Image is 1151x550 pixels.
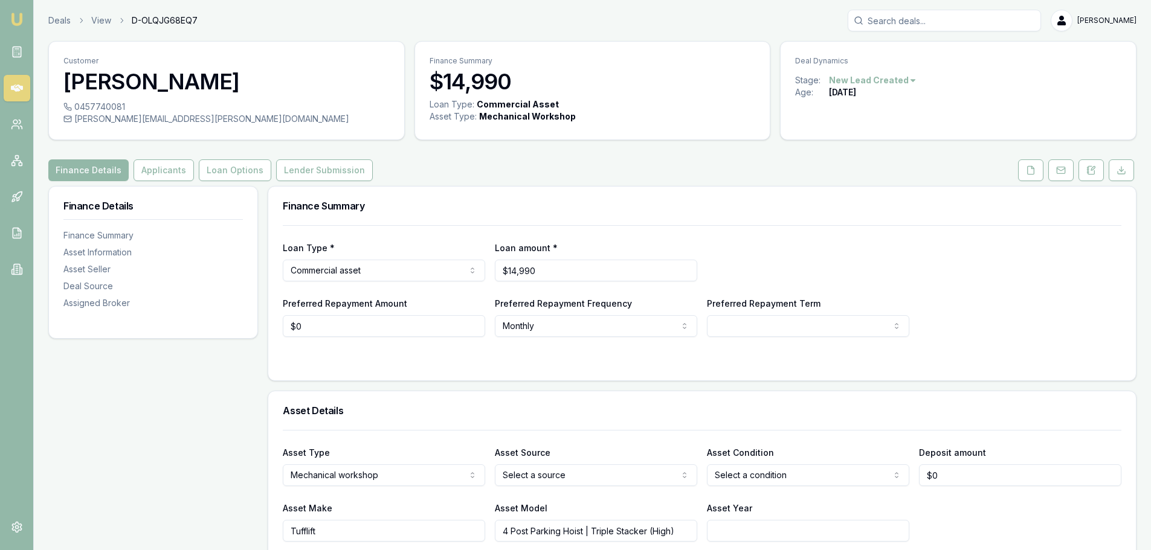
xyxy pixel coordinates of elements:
div: Deal Source [63,280,243,292]
a: View [91,14,111,27]
label: Deposit amount [919,447,986,458]
label: Preferred Repayment Amount [283,298,407,309]
input: Search deals [848,10,1041,31]
p: Finance Summary [430,56,756,66]
label: Asset Make [283,503,332,513]
label: Preferred Repayment Frequency [495,298,632,309]
div: Mechanical Workshop [479,110,576,123]
p: Deal Dynamics [795,56,1121,66]
div: Asset Information [63,246,243,258]
div: Stage: [795,74,829,86]
p: Customer [63,56,390,66]
button: Finance Details [48,159,129,181]
button: Applicants [134,159,194,181]
span: [PERSON_NAME] [1077,16,1136,25]
img: emu-icon-u.png [10,12,24,27]
input: $ [283,315,485,337]
h3: $14,990 [430,69,756,94]
div: 0457740081 [63,101,390,113]
a: Loan Options [196,159,274,181]
label: Asset Type [283,447,330,458]
h3: Finance Summary [283,201,1121,211]
div: Finance Summary [63,229,243,241]
button: New Lead Created [829,74,917,86]
h3: Finance Details [63,201,243,211]
div: Assigned Broker [63,297,243,309]
label: Loan amount * [495,243,558,253]
a: Finance Details [48,159,131,181]
div: [DATE] [829,86,856,98]
button: Loan Options [199,159,271,181]
nav: breadcrumb [48,14,198,27]
label: Asset Model [495,503,547,513]
div: Asset Seller [63,263,243,275]
h3: [PERSON_NAME] [63,69,390,94]
label: Loan Type * [283,243,335,253]
div: Asset Type : [430,110,477,123]
span: D-OLQJG68EQ7 [132,14,198,27]
input: $ [919,464,1121,486]
a: Lender Submission [274,159,375,181]
div: Commercial Asset [477,98,559,110]
a: Applicants [131,159,196,181]
h3: Asset Details [283,406,1121,415]
label: Preferred Repayment Term [707,298,821,309]
div: Age: [795,86,829,98]
div: [PERSON_NAME][EMAIL_ADDRESS][PERSON_NAME][DOMAIN_NAME] [63,113,390,125]
input: $ [495,260,697,281]
div: Loan Type: [430,98,474,110]
label: Asset Condition [707,447,774,458]
label: Asset Source [495,447,550,458]
button: Lender Submission [276,159,373,181]
label: Asset Year [707,503,752,513]
a: Deals [48,14,71,27]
